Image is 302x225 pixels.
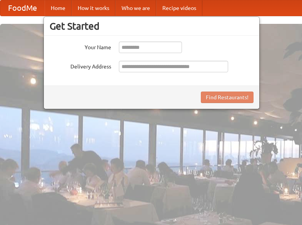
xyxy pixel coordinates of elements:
[50,61,111,70] label: Delivery Address
[201,92,254,103] button: Find Restaurants!
[115,0,156,16] a: Who we are
[45,0,72,16] a: Home
[156,0,202,16] a: Recipe videos
[0,0,45,16] a: FoodMe
[50,20,254,32] h3: Get Started
[50,42,111,51] label: Your Name
[72,0,115,16] a: How it works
